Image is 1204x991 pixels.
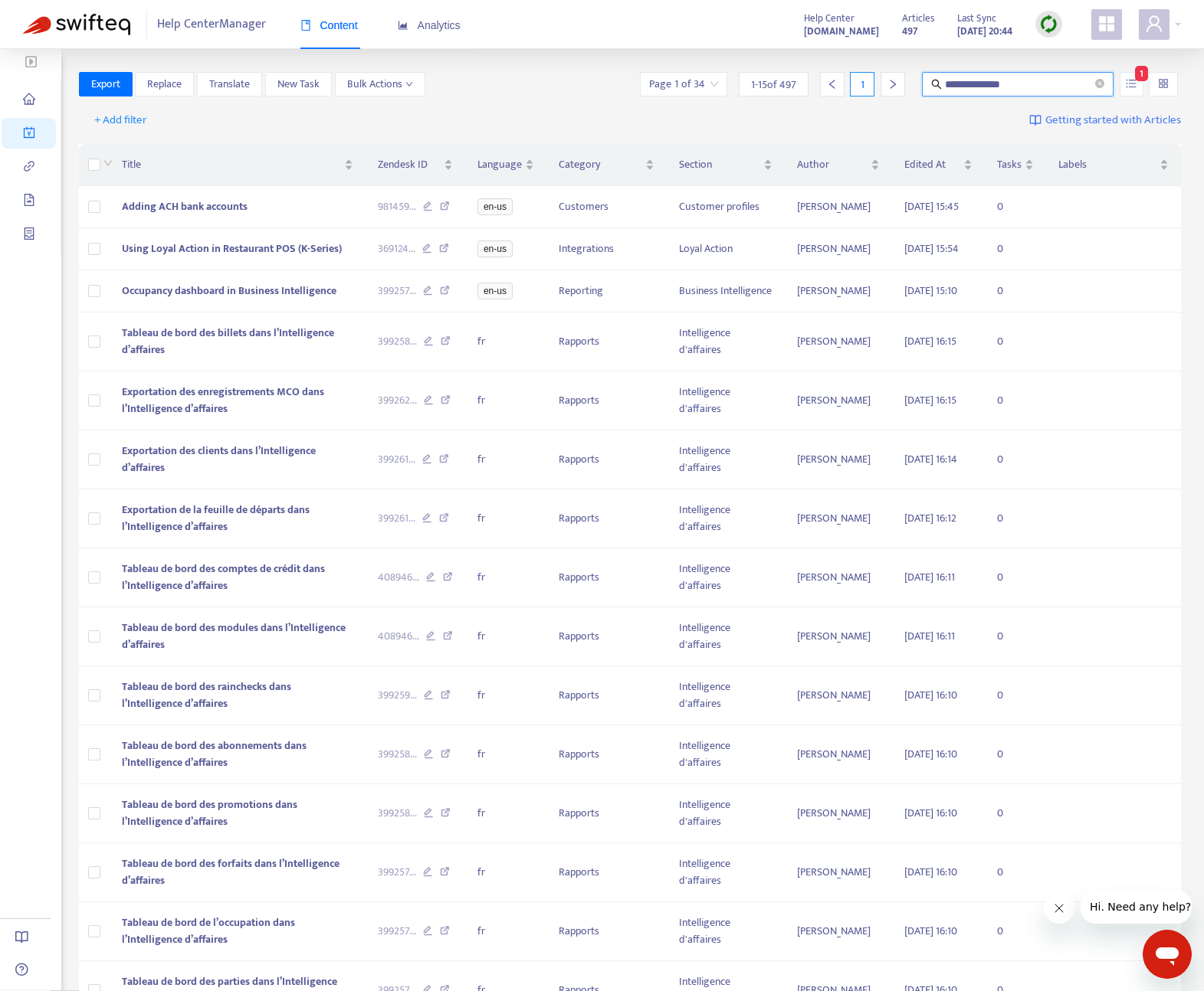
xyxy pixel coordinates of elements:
span: Tableau de bord des billets dans l’Intelligence d’affaires [122,324,334,358]
span: Tableau de bord des abonnements dans l’Intelligence d’affaires [122,737,307,771]
button: Export [79,72,133,96]
span: Bulk Actions [347,76,413,93]
td: [PERSON_NAME] [785,430,892,489]
span: en-us [477,240,513,257]
span: Tableau de bord des comptes de crédit dans l’Intelligence d’affaires [122,560,325,594]
td: [PERSON_NAME] [785,489,892,548]
strong: 497 [902,23,917,40]
strong: [DATE] 20:44 [957,23,1012,40]
span: Exportation des enregistrements MCO dans l’Intelligence d’affaires [122,383,324,417]
span: file-image [23,187,35,217]
iframe: Close message [1044,893,1074,924]
td: [PERSON_NAME] [785,548,892,607]
span: account-book [23,119,35,150]
span: Using Loyal Action in Restaurant POS (K-Series) [122,240,342,257]
td: 0 [985,186,1046,228]
td: 0 [985,666,1046,725]
span: Language [477,156,522,173]
div: 1 [850,72,874,96]
span: 399261 ... [378,451,415,468]
td: Intelligence d'affaires [667,666,785,725]
span: book [300,20,311,31]
td: Rapports [546,430,667,489]
span: close-circle [1095,77,1104,92]
th: Labels [1046,144,1181,186]
span: link [23,153,35,184]
span: New Task [277,76,320,93]
span: Tableau de bord des modules dans l’Intelligence d’affaires [122,619,346,653]
img: image-link [1029,114,1042,126]
span: Category [559,156,642,173]
span: Tableau de bord des rainchecks dans l’Intelligence d’affaires [122,678,291,712]
span: [DATE] 16:15 [904,391,956,409]
td: Intelligence d'affaires [667,312,785,371]
iframe: Message from company [1081,890,1192,924]
span: Title [122,156,341,173]
td: fr [465,312,546,371]
th: Tasks [985,144,1046,186]
td: Intelligence d'affaires [667,371,785,430]
td: fr [465,607,546,666]
td: fr [465,430,546,489]
span: 408946 ... [378,628,419,645]
td: 0 [985,607,1046,666]
button: Translate [197,72,262,96]
button: + Add filter [83,108,159,132]
span: unordered-list [1126,78,1137,89]
td: [PERSON_NAME] [785,228,892,270]
td: Rapports [546,371,667,430]
button: Replace [135,72,194,96]
span: home [23,86,35,116]
span: [DATE] 16:10 [904,863,957,881]
td: Rapports [546,843,667,902]
td: Customer profiles [667,186,785,228]
button: Bulk Actionsdown [335,72,425,96]
td: [PERSON_NAME] [785,725,892,784]
td: [PERSON_NAME] [785,371,892,430]
td: Rapports [546,312,667,371]
a: [DOMAIN_NAME] [804,22,879,40]
td: [PERSON_NAME] [785,784,892,843]
span: 399258 ... [378,333,417,350]
span: 408946 ... [378,569,419,586]
span: Exportation des clients dans l’Intelligence d’affaires [122,442,316,476]
span: 399257 ... [378,283,416,299]
span: left [827,79,838,90]
span: en-us [477,283,513,299]
td: Rapports [546,902,667,961]
span: Tableau de bord des promotions dans l’Intelligence d’affaires [122,796,297,830]
span: Tableau de bord de l’occupation dans l’Intelligence d’affaires [122,914,295,948]
td: 0 [985,725,1046,784]
span: [DATE] 16:11 [904,627,955,645]
img: Swifteq [23,14,130,35]
span: en-us [477,198,513,215]
span: 1 - 15 of 497 [751,77,796,93]
span: Author [797,156,868,173]
span: [DATE] 16:10 [904,804,957,822]
td: Intelligence d'affaires [667,784,785,843]
th: Title [110,144,366,186]
span: Translate [209,76,250,93]
span: Zendesk ID [378,156,441,173]
span: Tableau de bord des forfaits dans l’Intelligence d’affaires [122,855,340,889]
span: right [887,79,898,90]
td: Rapports [546,548,667,607]
td: fr [465,843,546,902]
td: Intelligence d'affaires [667,902,785,961]
span: [DATE] 16:15 [904,332,956,350]
span: [DATE] 15:10 [904,282,957,299]
td: [PERSON_NAME] [785,666,892,725]
th: Category [546,144,667,186]
span: 399257 ... [378,864,416,881]
span: 399262 ... [378,392,417,409]
span: down [405,80,413,88]
span: + Add filter [94,111,147,129]
td: Rapports [546,607,667,666]
span: [DATE] 16:11 [904,568,955,586]
td: Intelligence d'affaires [667,548,785,607]
td: Rapports [546,666,667,725]
span: Help Center [804,10,855,27]
td: Loyal Action [667,228,785,270]
span: [DATE] 16:14 [904,450,957,468]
